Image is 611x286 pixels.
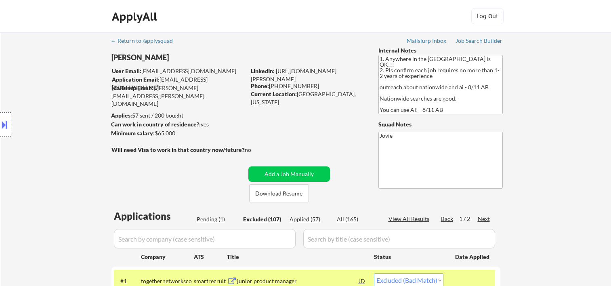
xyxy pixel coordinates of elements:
div: ATS [194,253,227,261]
div: Applications [114,211,194,221]
div: Squad Notes [378,120,503,128]
div: [PERSON_NAME][EMAIL_ADDRESS][PERSON_NAME][DOMAIN_NAME] [111,84,246,108]
div: Applied (57) [290,215,330,223]
a: [URL][DOMAIN_NAME][PERSON_NAME] [251,67,336,82]
div: Job Search Builder [456,38,503,44]
div: junior product manager [237,277,359,285]
div: Pending (1) [197,215,237,223]
div: yes [111,120,243,128]
div: [GEOGRAPHIC_DATA], [US_STATE] [251,90,365,106]
div: Next [478,215,491,223]
div: 57 sent / 200 bought [111,111,246,120]
button: Log Out [471,8,504,24]
div: Excluded (107) [243,215,283,223]
button: Add a Job Manually [248,166,330,182]
a: Mailslurp Inbox [407,38,447,46]
strong: Current Location: [251,90,297,97]
button: Download Resume [249,184,309,202]
div: 1 / 2 [459,215,478,223]
div: ApplyAll [112,10,160,23]
div: [PERSON_NAME] [111,53,277,63]
strong: Will need Visa to work in that country now/future?: [111,146,246,153]
div: [EMAIL_ADDRESS][DOMAIN_NAME] [112,76,246,91]
strong: Phone: [251,82,269,89]
div: [PHONE_NUMBER] [251,82,365,90]
a: ← Return to /applysquad [111,38,181,46]
div: Internal Notes [378,46,503,55]
strong: LinkedIn: [251,67,275,74]
div: ← Return to /applysquad [111,38,181,44]
div: Company [141,253,194,261]
div: Back [441,215,454,223]
input: Search by company (case sensitive) [114,229,296,248]
div: Status [374,249,443,264]
div: [EMAIL_ADDRESS][DOMAIN_NAME] [112,67,246,75]
a: Job Search Builder [456,38,503,46]
div: Mailslurp Inbox [407,38,447,44]
div: #1 [120,277,134,285]
div: View All Results [388,215,432,223]
div: $65,000 [111,129,246,137]
strong: Can work in country of residence?: [111,121,201,128]
div: Title [227,253,366,261]
input: Search by title (case sensitive) [303,229,495,248]
div: All (165) [337,215,377,223]
div: no [245,146,268,154]
div: Date Applied [455,253,491,261]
